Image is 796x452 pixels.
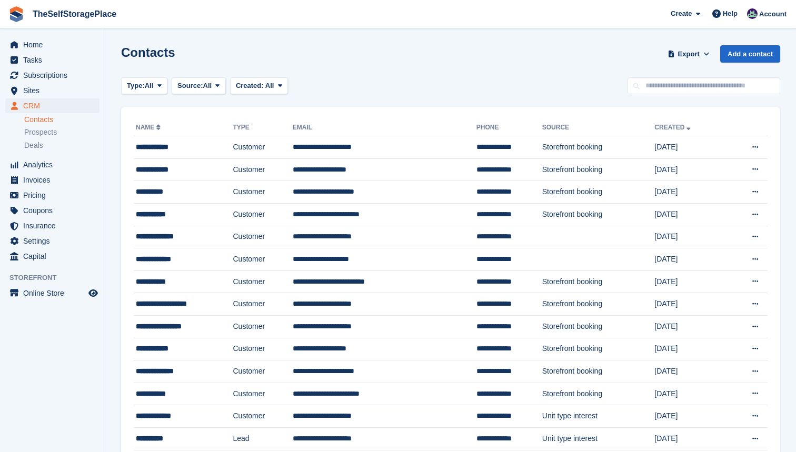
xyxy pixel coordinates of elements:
a: Contacts [24,115,100,125]
span: Created: [236,82,264,89]
button: Export [665,45,712,63]
a: Prospects [24,127,100,138]
span: Settings [23,234,86,248]
button: Source: All [172,77,226,95]
span: Coupons [23,203,86,218]
td: [DATE] [654,315,726,338]
span: Prospects [24,127,57,137]
span: Insurance [23,218,86,233]
span: Invoices [23,173,86,187]
button: Created: All [230,77,288,95]
td: Storefront booking [542,293,655,316]
td: [DATE] [654,203,726,226]
a: Add a contact [720,45,780,63]
a: Deals [24,140,100,151]
td: Storefront booking [542,158,655,181]
th: Phone [476,119,542,136]
td: [DATE] [654,181,726,204]
td: Storefront booking [542,360,655,383]
a: menu [5,218,100,233]
a: menu [5,286,100,300]
img: Sam [747,8,758,19]
td: [DATE] [654,226,726,248]
td: Customer [233,158,293,181]
span: Sites [23,83,86,98]
span: All [145,81,154,91]
td: Customer [233,270,293,293]
td: [DATE] [654,136,726,159]
td: [DATE] [654,383,726,405]
a: menu [5,53,100,67]
a: menu [5,37,100,52]
a: menu [5,98,100,113]
span: All [203,81,212,91]
img: stora-icon-8386f47178a22dfd0bd8f6a31ec36ba5ce8667c1dd55bd0f319d3a0aa187defe.svg [8,6,24,22]
td: [DATE] [654,293,726,316]
span: Subscriptions [23,68,86,83]
a: menu [5,249,100,264]
td: Storefront booking [542,338,655,360]
td: [DATE] [654,405,726,428]
td: Customer [233,405,293,428]
span: Online Store [23,286,86,300]
td: Lead [233,427,293,450]
td: Storefront booking [542,203,655,226]
span: Source: [177,81,203,91]
span: Deals [24,140,43,150]
td: [DATE] [654,427,726,450]
td: Unit type interest [542,427,655,450]
span: Help [723,8,738,19]
td: Storefront booking [542,383,655,405]
td: Customer [233,226,293,248]
span: Storefront [9,273,105,283]
a: menu [5,83,100,98]
td: [DATE] [654,158,726,181]
td: [DATE] [654,248,726,271]
span: Tasks [23,53,86,67]
td: Customer [233,136,293,159]
span: Export [678,49,700,59]
td: Customer [233,293,293,316]
a: menu [5,173,100,187]
a: menu [5,68,100,83]
a: Created [654,124,693,131]
td: Storefront booking [542,315,655,338]
td: Customer [233,338,293,360]
td: Customer [233,203,293,226]
button: Type: All [121,77,167,95]
th: Source [542,119,655,136]
a: TheSelfStoragePlace [28,5,121,23]
td: Customer [233,248,293,271]
td: Customer [233,360,293,383]
td: Storefront booking [542,181,655,204]
span: Home [23,37,86,52]
span: Account [759,9,787,19]
h1: Contacts [121,45,175,59]
a: menu [5,203,100,218]
span: Capital [23,249,86,264]
td: [DATE] [654,338,726,360]
td: Unit type interest [542,405,655,428]
a: menu [5,188,100,203]
td: [DATE] [654,270,726,293]
td: Storefront booking [542,270,655,293]
td: Customer [233,383,293,405]
a: Name [136,124,163,131]
a: Preview store [87,287,100,299]
span: CRM [23,98,86,113]
th: Type [233,119,293,136]
a: menu [5,157,100,172]
td: [DATE] [654,360,726,383]
span: Pricing [23,188,86,203]
th: Email [293,119,476,136]
td: Customer [233,315,293,338]
span: Create [671,8,692,19]
td: Customer [233,181,293,204]
span: Analytics [23,157,86,172]
a: menu [5,234,100,248]
td: Storefront booking [542,136,655,159]
span: Type: [127,81,145,91]
span: All [265,82,274,89]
